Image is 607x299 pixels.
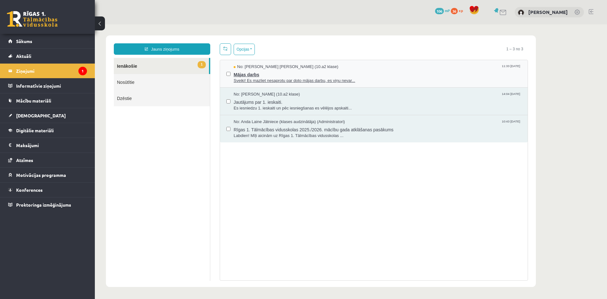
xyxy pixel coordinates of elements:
a: Nosūtītie [19,50,115,66]
a: Motivācijas programma [8,168,87,182]
legend: Informatīvie ziņojumi [16,78,87,93]
a: 1Ienākošie [19,34,114,50]
a: No: [PERSON_NAME] [PERSON_NAME] (10.a2 klase) 11:33 [DATE] Mājas darbs Sveiki! Es mazliet nesapro... [139,40,426,59]
a: [DEMOGRAPHIC_DATA] [8,108,87,123]
span: Rīgas 1. Tālmācības vidusskolas 2025./2026. mācību gada atklāšanas pasākums [139,101,426,109]
a: No: Anda Laine Jātniece (klases audzinātāja) (Administratori) 10:43 [DATE] Rīgas 1. Tālmācības vi... [139,95,426,114]
span: Labdien! Mīļi aicinām uz Rīgas 1. Tālmācības vidusskolas ... [139,109,426,115]
a: [PERSON_NAME] [528,9,568,15]
a: Atzīmes [8,153,87,167]
legend: Maksājumi [16,138,87,153]
a: Aktuāli [8,49,87,63]
span: No: [PERSON_NAME] [PERSON_NAME] (10.a2 klase) [139,40,243,46]
span: 1 – 3 no 3 [407,19,433,30]
span: Aktuāli [16,53,31,59]
span: Jautājums par 1. ieskaiti. [139,73,426,81]
a: Mācību materiāli [8,93,87,108]
span: Proktoringa izmēģinājums [16,202,71,208]
span: 36 [451,8,458,14]
span: Sveiki! Es mazliet nesaprotu par doto mājas darbu, es viņu nevar... [139,53,426,59]
span: Es iesniedzu 1. ieskaiti un pēc iesniegšanas es vēlējos apskaiti... [139,81,426,87]
a: Jauns ziņojums [19,19,115,30]
span: 11:33 [DATE] [406,40,426,44]
a: Digitālie materiāli [8,123,87,138]
legend: Ziņojumi [16,64,87,78]
span: Konferences [16,187,43,193]
a: Ziņojumi1 [8,64,87,78]
a: Maksājumi [8,138,87,153]
a: Sākums [8,34,87,48]
span: Sākums [16,38,32,44]
span: 106 [435,8,444,14]
a: Informatīvie ziņojumi [8,78,87,93]
a: No: [PERSON_NAME] (10.a2 klase) 14:04 [DATE] Jautājums par 1. ieskaiti. Es iesniedzu 1. ieskaiti ... [139,67,426,87]
a: Rīgas 1. Tālmācības vidusskola [7,11,58,27]
span: xp [459,8,463,13]
span: No: [PERSON_NAME] (10.a2 klase) [139,67,205,73]
span: 10:43 [DATE] [406,95,426,99]
a: Proktoringa izmēģinājums [8,197,87,212]
span: Atzīmes [16,157,33,163]
a: Dzēstie [19,66,115,82]
a: 36 xp [451,8,466,13]
span: Digitālie materiāli [16,128,54,133]
span: Motivācijas programma [16,172,66,178]
span: Mācību materiāli [16,98,51,103]
img: Marija Mergolde [518,9,524,16]
span: No: Anda Laine Jātniece (klases audzinātāja) (Administratori) [139,95,250,101]
span: 14:04 [DATE] [406,67,426,72]
button: Opcijas [139,19,160,31]
span: mP [445,8,450,13]
a: 106 mP [435,8,450,13]
span: [DEMOGRAPHIC_DATA] [16,113,66,118]
i: 1 [78,67,87,75]
span: 1 [103,37,111,44]
a: Konferences [8,183,87,197]
span: Mājas darbs [139,46,426,53]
